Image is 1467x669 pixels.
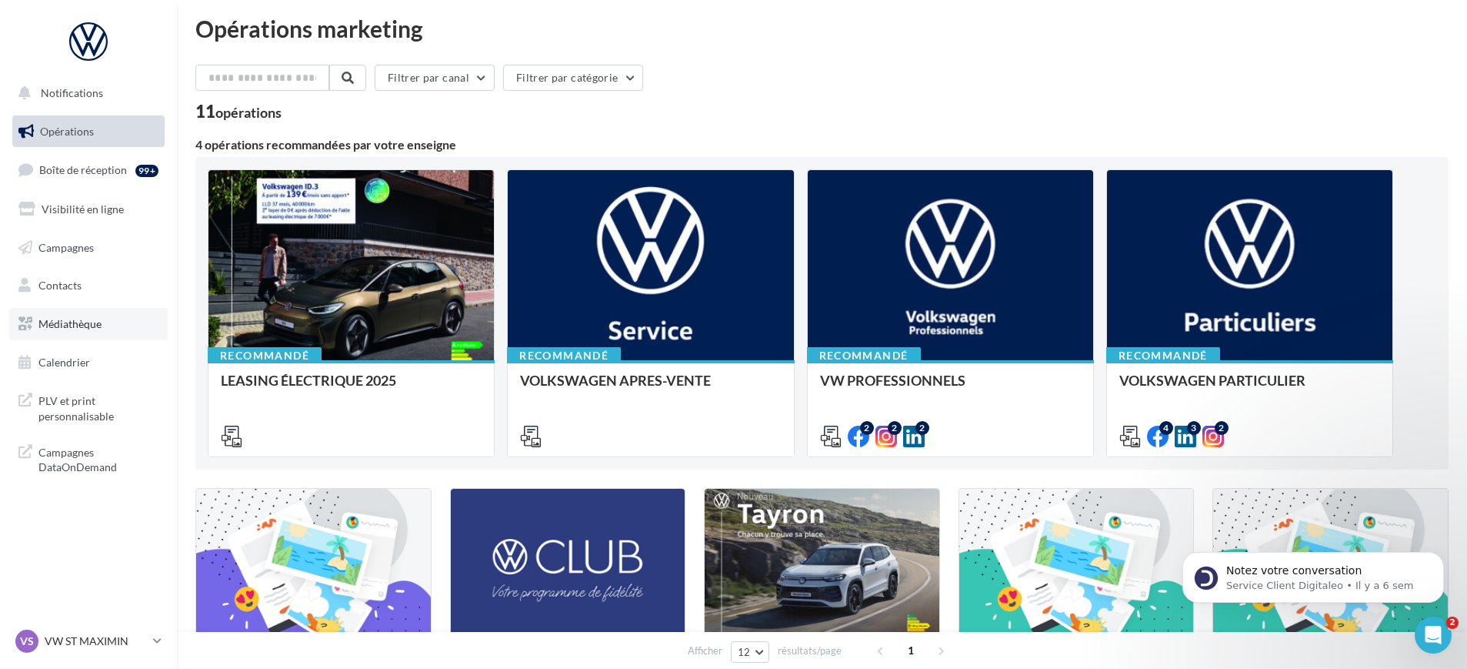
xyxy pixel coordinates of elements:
[1106,347,1220,364] div: Recommandé
[38,317,102,330] span: Médiathèque
[208,347,322,364] div: Recommandé
[9,153,168,186] a: Boîte de réception99+
[45,634,147,649] p: VW ST MAXIMIN
[688,644,722,658] span: Afficher
[1159,421,1173,435] div: 4
[221,373,482,403] div: LEASING ÉLECTRIQUE 2025
[1215,421,1229,435] div: 2
[507,347,621,364] div: Recommandé
[38,240,94,253] span: Campagnes
[135,165,158,177] div: 99+
[9,346,168,379] a: Calendrier
[503,65,643,91] button: Filtrer par catégorie
[9,308,168,340] a: Médiathèque
[915,421,929,435] div: 2
[888,421,902,435] div: 2
[38,279,82,292] span: Contacts
[1415,617,1452,654] iframe: Intercom live chat
[215,105,282,119] div: opérations
[195,17,1449,40] div: Opérations marketing
[738,646,751,658] span: 12
[9,115,168,148] a: Opérations
[9,269,168,302] a: Contacts
[1446,617,1459,629] span: 2
[1187,421,1201,435] div: 3
[9,384,168,430] a: PLV et print personnalisable
[20,634,34,649] span: VS
[899,638,923,663] span: 1
[41,86,103,99] span: Notifications
[9,77,162,109] button: Notifications
[731,641,770,663] button: 12
[807,347,921,364] div: Recommandé
[375,65,495,91] button: Filtrer par canal
[520,373,781,403] div: VOLKSWAGEN APRES-VENTE
[1159,520,1467,627] iframe: Intercom notifications message
[195,103,282,120] div: 11
[40,125,94,138] span: Opérations
[778,644,842,658] span: résultats/page
[39,163,127,176] span: Boîte de réception
[9,193,168,226] a: Visibilité en ligne
[38,442,158,475] span: Campagnes DataOnDemand
[12,627,165,656] a: VS VW ST MAXIMIN
[38,390,158,423] span: PLV et print personnalisable
[38,356,90,369] span: Calendrier
[1119,373,1380,403] div: VOLKSWAGEN PARTICULIER
[820,373,1081,403] div: VW PROFESSIONNELS
[9,232,168,264] a: Campagnes
[195,139,1449,151] div: 4 opérations recommandées par votre enseigne
[860,421,874,435] div: 2
[42,202,124,216] span: Visibilité en ligne
[9,436,168,481] a: Campagnes DataOnDemand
